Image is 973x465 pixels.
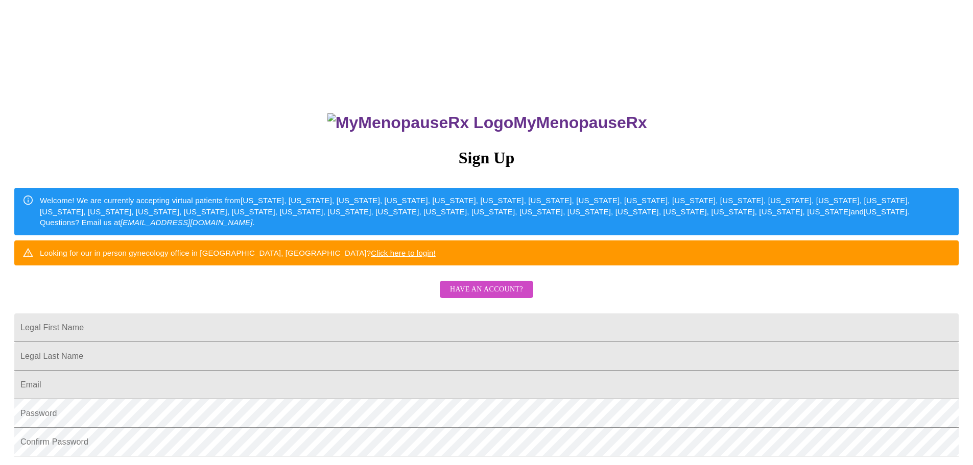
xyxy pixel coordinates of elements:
[40,243,436,262] div: Looking for our in person gynecology office in [GEOGRAPHIC_DATA], [GEOGRAPHIC_DATA]?
[437,292,536,301] a: Have an account?
[440,281,533,299] button: Have an account?
[121,218,253,227] em: [EMAIL_ADDRESS][DOMAIN_NAME]
[14,149,959,167] h3: Sign Up
[16,113,959,132] h3: MyMenopauseRx
[40,191,951,232] div: Welcome! We are currently accepting virtual patients from [US_STATE], [US_STATE], [US_STATE], [US...
[450,283,523,296] span: Have an account?
[371,249,436,257] a: Click here to login!
[327,113,513,132] img: MyMenopauseRx Logo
